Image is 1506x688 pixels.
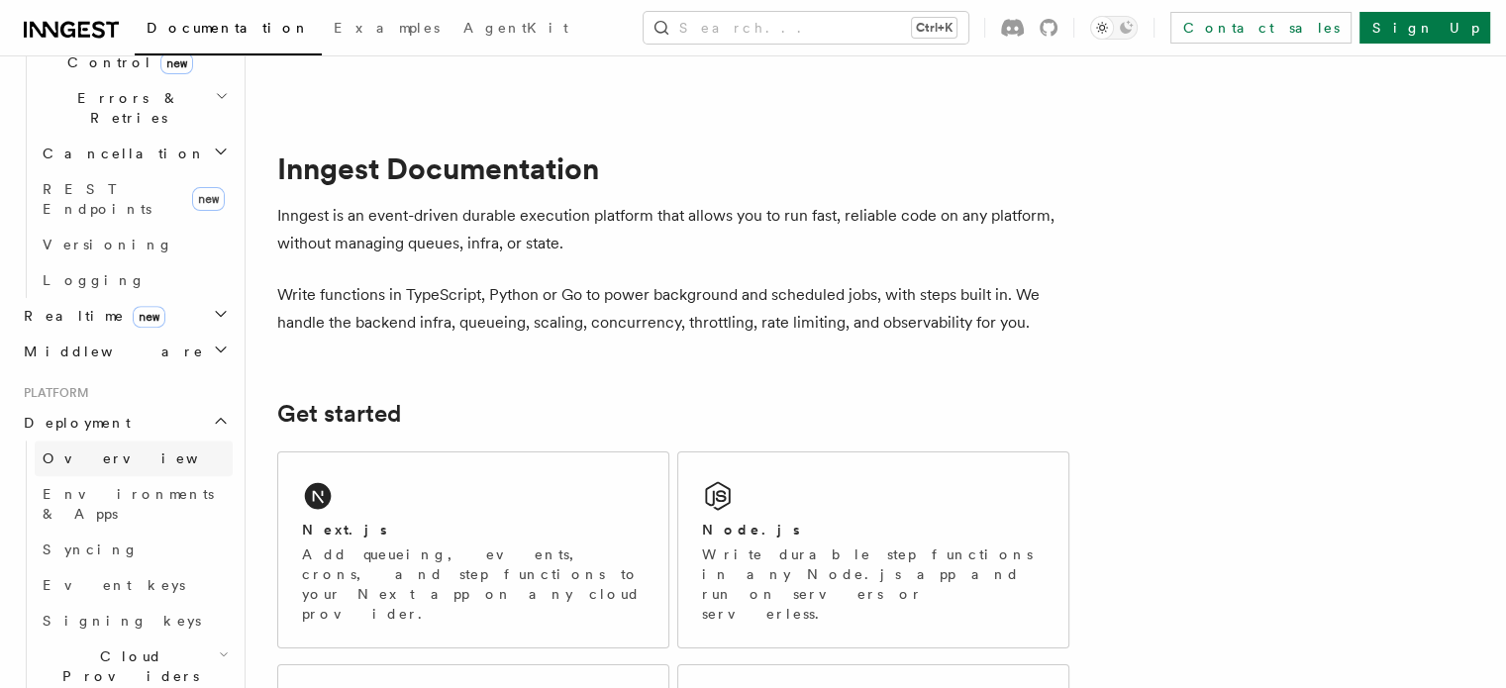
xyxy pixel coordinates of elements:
span: Syncing [43,541,139,557]
span: Realtime [16,306,165,326]
h2: Node.js [702,520,800,540]
span: Logging [43,272,146,288]
a: REST Endpointsnew [35,171,233,227]
p: Add queueing, events, crons, and step functions to your Next app on any cloud provider. [302,544,645,624]
a: Next.jsAdd queueing, events, crons, and step functions to your Next app on any cloud provider. [277,451,669,648]
span: Examples [334,20,440,36]
span: new [160,52,193,74]
button: Middleware [16,334,233,369]
span: Event keys [43,577,185,593]
span: Documentation [147,20,310,36]
span: Middleware [16,342,204,361]
span: Environments & Apps [43,486,214,522]
a: Node.jsWrite durable step functions in any Node.js app and run on servers or serverless. [677,451,1069,648]
a: Get started [277,400,401,428]
span: Signing keys [43,613,201,629]
p: Write functions in TypeScript, Python or Go to power background and scheduled jobs, with steps bu... [277,281,1069,337]
a: AgentKit [452,6,580,53]
kbd: Ctrl+K [912,18,956,38]
a: Syncing [35,532,233,567]
span: new [133,306,165,328]
span: Errors & Retries [35,88,215,128]
a: Signing keys [35,603,233,639]
a: Event keys [35,567,233,603]
span: REST Endpoints [43,181,151,217]
span: Deployment [16,413,131,433]
button: Cancellation [35,136,233,171]
span: Cancellation [35,144,206,163]
button: Search...Ctrl+K [644,12,968,44]
button: Toggle dark mode [1090,16,1138,40]
span: new [192,187,225,211]
a: Examples [322,6,452,53]
a: Environments & Apps [35,476,233,532]
span: AgentKit [463,20,568,36]
h2: Next.js [302,520,387,540]
p: Inngest is an event-driven durable execution platform that allows you to run fast, reliable code ... [277,202,1069,257]
a: Documentation [135,6,322,55]
span: Platform [16,385,89,401]
a: Contact sales [1170,12,1352,44]
a: Logging [35,262,233,298]
a: Sign Up [1359,12,1490,44]
a: Overview [35,441,233,476]
span: Overview [43,450,247,466]
button: Realtimenew [16,298,233,334]
h1: Inngest Documentation [277,150,1069,186]
a: Versioning [35,227,233,262]
span: Versioning [43,237,173,252]
button: Deployment [16,405,233,441]
button: Errors & Retries [35,80,233,136]
p: Write durable step functions in any Node.js app and run on servers or serverless. [702,544,1045,624]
